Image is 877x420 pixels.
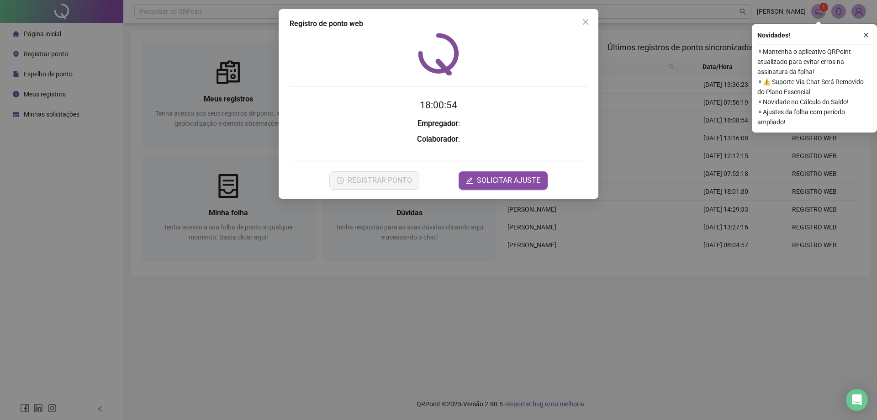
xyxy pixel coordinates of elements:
[418,33,459,75] img: QRPoint
[329,171,419,190] button: REGISTRAR PONTO
[420,100,457,111] time: 18:00:54
[290,133,587,145] h3: :
[459,171,548,190] button: editSOLICITAR AJUSTE
[757,107,872,127] span: ⚬ Ajustes da folha com período ampliado!
[757,30,790,40] span: Novidades !
[477,175,540,186] span: SOLICITAR AJUSTE
[582,18,589,26] span: close
[417,135,458,144] strong: Colaborador
[846,389,868,411] div: Open Intercom Messenger
[417,119,458,128] strong: Empregador
[290,118,587,130] h3: :
[757,47,872,77] span: ⚬ Mantenha o aplicativo QRPoint atualizado para evitar erros na assinatura da folha!
[466,177,473,184] span: edit
[578,15,593,29] button: Close
[290,18,587,29] div: Registro de ponto web
[863,32,869,38] span: close
[757,97,872,107] span: ⚬ Novidade no Cálculo do Saldo!
[757,77,872,97] span: ⚬ ⚠️ Suporte Via Chat Será Removido do Plano Essencial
